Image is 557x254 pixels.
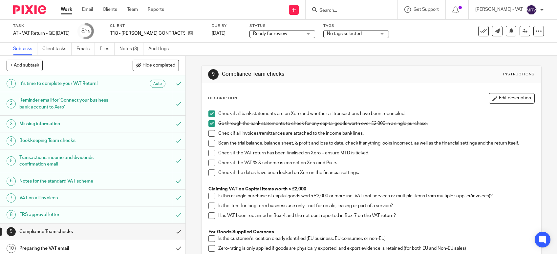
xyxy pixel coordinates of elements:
[19,210,117,220] h1: FRS approval letter
[148,43,174,55] a: Audit logs
[19,244,117,253] h1: Preparing the VAT email
[81,27,90,35] div: 8
[7,99,16,108] div: 2
[7,193,16,203] div: 7
[100,43,115,55] a: Files
[19,153,117,169] h1: Transactions, income and dividends confirmation email
[218,160,534,166] p: Check if the VAT % & scheme is correct on Xero and Pixie.
[327,31,362,36] span: No tags selected
[150,80,165,88] div: Auto
[218,140,534,147] p: Scan the trial balance, balance sheet, & profit and loss to date, check if anything looks incorre...
[208,96,237,101] p: Description
[208,187,306,191] u: Claiming VAT on Capital items worth > £2,000
[110,23,204,29] label: Client
[84,29,90,33] small: /15
[249,23,315,29] label: Status
[7,156,16,166] div: 5
[414,7,439,12] span: Get Support
[253,31,287,36] span: Ready for review
[208,230,274,234] u: For Goods Supplied Overseas
[212,31,225,36] span: [DATE]
[13,5,46,14] img: Pixie
[19,79,117,88] h1: It's time to complete your VAT Return!
[13,30,70,37] div: AT - VAT Return - QE [DATE]
[222,71,385,78] h1: Compliance Team checks
[489,93,535,104] button: Edit description
[7,79,16,88] div: 1
[19,227,117,237] h1: Compliance Team checks
[42,43,72,55] a: Client tasks
[148,6,164,13] a: Reports
[218,120,534,127] p: Go through the bank statements to check for any capital goods worth over £2,000 in a single purch...
[218,110,534,117] p: Check if all bank statements are on Xero and whether all transactions have been reconciled.
[218,169,534,176] p: Check if the dates have been locked on Xero in the financial settings.
[82,6,93,13] a: Email
[19,136,117,146] h1: Bookkeeping Team checks
[7,119,16,128] div: 3
[218,203,534,209] p: Is the item for long term business use only - not for resale, leasing or part of a service?
[7,177,16,186] div: 6
[7,244,16,253] div: 10
[212,23,241,29] label: Due by
[110,30,185,37] p: T18 - [PERSON_NAME] CONTRACTS LTD
[19,95,117,112] h1: Reminder email for 'Connect your business bank account to Xero'
[218,150,534,156] p: Check if the VAT return has been finalised on Xero – ensure MTD is ticked.
[13,30,70,37] div: AT - VAT Return - QE 31-08-2025
[218,130,534,137] p: Check if all invoices/remittances are attached to the income bank lines.
[475,6,523,13] p: [PERSON_NAME] - VAT
[127,6,138,13] a: Team
[7,136,16,146] div: 4
[503,72,535,77] div: Instructions
[218,212,534,219] p: Has VAT been reclaimed in Box-4 and the net cost reported in Box-7 on the VAT return?
[218,245,534,252] p: Zero-rating is only applied if goods are physically exported, and export evidence is retained (fo...
[13,23,70,29] label: Task
[13,43,37,55] a: Subtasks
[103,6,117,13] a: Clients
[218,235,534,242] p: Is the customer's location clearly identified (EU business, EU consumer, or non-EU)
[142,63,175,68] span: Hide completed
[19,119,117,129] h1: Missing information
[526,5,537,15] img: svg%3E
[19,193,117,203] h1: VAT on all invoices
[7,60,43,71] button: + Add subtask
[7,227,16,236] div: 9
[19,176,117,186] h1: Notes for the standard VAT scheme
[76,43,95,55] a: Emails
[218,193,534,199] p: Is this a single purchase of capital goods worth £2,000 or more inc. VAT (not services or multipl...
[61,6,72,13] a: Work
[119,43,143,55] a: Notes (3)
[7,210,16,219] div: 8
[319,8,378,14] input: Search
[133,60,179,71] button: Hide completed
[323,23,389,29] label: Tags
[208,69,219,80] div: 9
